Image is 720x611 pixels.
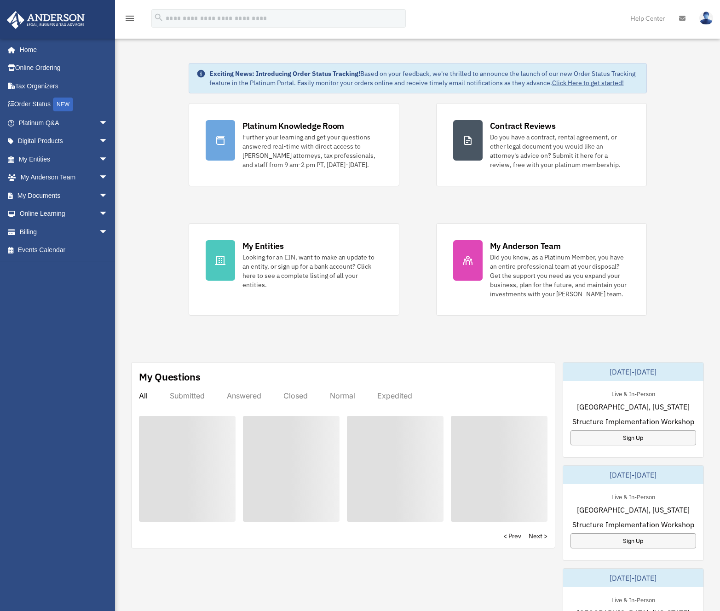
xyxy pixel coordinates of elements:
[6,150,122,168] a: My Entitiesarrow_drop_down
[490,120,556,132] div: Contract Reviews
[139,391,148,400] div: All
[529,531,547,541] a: Next >
[552,79,624,87] a: Click Here to get started!
[209,69,360,78] strong: Exciting News: Introducing Order Status Tracking!
[503,531,521,541] a: < Prev
[242,120,345,132] div: Platinum Knowledge Room
[99,168,117,187] span: arrow_drop_down
[124,16,135,24] a: menu
[170,391,205,400] div: Submitted
[242,253,382,289] div: Looking for an EIN, want to make an update to an entity, or sign up for a bank account? Click her...
[6,114,122,132] a: Platinum Q&Aarrow_drop_down
[99,205,117,224] span: arrow_drop_down
[6,223,122,241] a: Billingarrow_drop_down
[604,594,662,604] div: Live & In-Person
[577,401,690,412] span: [GEOGRAPHIC_DATA], [US_STATE]
[6,132,122,150] a: Digital Productsarrow_drop_down
[604,388,662,398] div: Live & In-Person
[6,186,122,205] a: My Documentsarrow_drop_down
[53,98,73,111] div: NEW
[436,103,647,186] a: Contract Reviews Do you have a contract, rental agreement, or other legal document you would like...
[99,114,117,133] span: arrow_drop_down
[99,186,117,205] span: arrow_drop_down
[283,391,308,400] div: Closed
[6,40,117,59] a: Home
[577,504,690,515] span: [GEOGRAPHIC_DATA], [US_STATE]
[189,103,399,186] a: Platinum Knowledge Room Further your learning and get your questions answered real-time with dire...
[490,253,630,299] div: Did you know, as a Platinum Member, you have an entire professional team at your disposal? Get th...
[209,69,639,87] div: Based on your feedback, we're thrilled to announce the launch of our new Order Status Tracking fe...
[124,13,135,24] i: menu
[99,150,117,169] span: arrow_drop_down
[563,363,703,381] div: [DATE]-[DATE]
[572,416,694,427] span: Structure Implementation Workshop
[6,95,122,114] a: Order StatusNEW
[6,205,122,223] a: Online Learningarrow_drop_down
[242,133,382,169] div: Further your learning and get your questions answered real-time with direct access to [PERSON_NAM...
[604,491,662,501] div: Live & In-Person
[563,569,703,587] div: [DATE]-[DATE]
[242,240,284,252] div: My Entities
[4,11,87,29] img: Anderson Advisors Platinum Portal
[99,223,117,242] span: arrow_drop_down
[227,391,261,400] div: Answered
[189,223,399,316] a: My Entities Looking for an EIN, want to make an update to an entity, or sign up for a bank accoun...
[490,133,630,169] div: Do you have a contract, rental agreement, or other legal document you would like an attorney's ad...
[572,519,694,530] span: Structure Implementation Workshop
[563,466,703,484] div: [DATE]-[DATE]
[436,223,647,316] a: My Anderson Team Did you know, as a Platinum Member, you have an entire professional team at your...
[6,168,122,187] a: My Anderson Teamarrow_drop_down
[330,391,355,400] div: Normal
[6,77,122,95] a: Tax Organizers
[570,430,696,445] a: Sign Up
[154,12,164,23] i: search
[6,59,122,77] a: Online Ordering
[6,241,122,259] a: Events Calendar
[377,391,412,400] div: Expedited
[699,12,713,25] img: User Pic
[570,533,696,548] a: Sign Up
[99,132,117,151] span: arrow_drop_down
[139,370,201,384] div: My Questions
[490,240,561,252] div: My Anderson Team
